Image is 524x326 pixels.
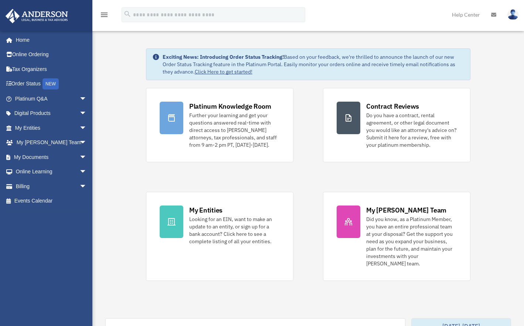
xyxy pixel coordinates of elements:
a: menu [100,13,109,19]
a: My Documentsarrow_drop_down [5,150,98,164]
a: Events Calendar [5,194,98,208]
a: Platinum Knowledge Room Further your learning and get your questions answered real-time with dire... [146,88,293,162]
a: Order StatusNEW [5,77,98,92]
div: Contract Reviews [366,102,419,111]
img: Anderson Advisors Platinum Portal [3,9,70,23]
i: menu [100,10,109,19]
a: My [PERSON_NAME] Teamarrow_drop_down [5,135,98,150]
span: arrow_drop_down [79,91,94,106]
div: Based on your feedback, we're thrilled to announce the launch of our new Order Status Tracking fe... [163,53,464,75]
i: search [123,10,132,18]
img: User Pic [507,9,518,20]
span: arrow_drop_down [79,164,94,180]
div: Looking for an EIN, want to make an update to an entity, or sign up for a bank account? Click her... [189,215,280,245]
a: My Entitiesarrow_drop_down [5,120,98,135]
span: arrow_drop_down [79,106,94,121]
div: Platinum Knowledge Room [189,102,271,111]
strong: Exciting News: Introducing Order Status Tracking! [163,54,284,60]
a: My Entities Looking for an EIN, want to make an update to an entity, or sign up for a bank accoun... [146,192,293,281]
div: My [PERSON_NAME] Team [366,206,446,215]
div: Further your learning and get your questions answered real-time with direct access to [PERSON_NAM... [189,112,280,149]
span: arrow_drop_down [79,179,94,194]
span: arrow_drop_down [79,135,94,150]
a: Home [5,33,94,47]
div: Did you know, as a Platinum Member, you have an entire professional team at your disposal? Get th... [366,215,457,267]
a: My [PERSON_NAME] Team Did you know, as a Platinum Member, you have an entire professional team at... [323,192,470,281]
span: arrow_drop_down [79,150,94,165]
a: Digital Productsarrow_drop_down [5,106,98,121]
div: Do you have a contract, rental agreement, or other legal document you would like an attorney's ad... [366,112,457,149]
a: Click Here to get started! [195,68,252,75]
div: NEW [42,78,59,89]
span: arrow_drop_down [79,120,94,136]
div: My Entities [189,206,222,215]
a: Tax Organizers [5,62,98,77]
a: Billingarrow_drop_down [5,179,98,194]
a: Contract Reviews Do you have a contract, rental agreement, or other legal document you would like... [323,88,470,162]
a: Online Learningarrow_drop_down [5,164,98,179]
a: Online Ordering [5,47,98,62]
a: Platinum Q&Aarrow_drop_down [5,91,98,106]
